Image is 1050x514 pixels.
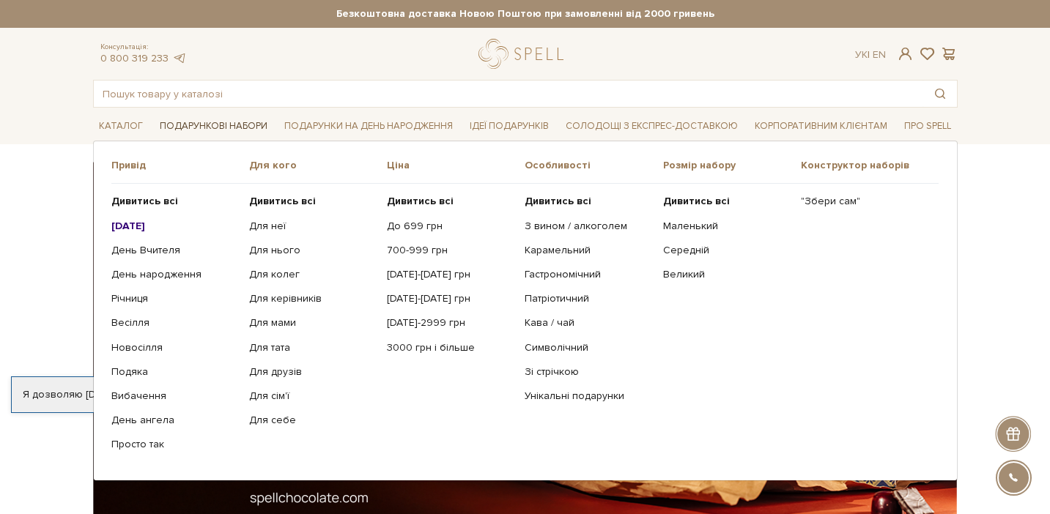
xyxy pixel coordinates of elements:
a: Зі стрічкою [525,365,651,379]
a: Весілля [111,316,238,329]
a: День ангела [111,414,238,427]
a: Солодощі з експрес-доставкою [560,113,744,138]
a: Дивитись всі [111,195,238,208]
div: Я дозволяю [DOMAIN_NAME] використовувати [12,388,409,401]
div: Ук [855,48,886,62]
span: Консультація: [100,42,187,52]
a: До 699 грн [387,220,514,233]
a: Для друзів [249,365,376,379]
a: Для нього [249,244,376,257]
b: Дивитись всі [663,195,730,207]
a: Для неї [249,220,376,233]
a: telegram [172,52,187,64]
a: Просто так [111,438,238,451]
span: Привід [111,159,249,172]
a: День Вчителя [111,244,238,257]
a: Вибачення [111,390,238,403]
a: Подарунки на День народження [278,115,459,138]
b: Дивитись всі [111,195,178,207]
a: Середній [663,244,790,257]
a: Для тата [249,341,376,354]
a: З вином / алкоголем [525,220,651,233]
a: Для сім'ї [249,390,376,403]
a: Гастрономічний [525,268,651,281]
a: День народження [111,268,238,281]
span: Для кого [249,159,387,172]
strong: Безкоштовна доставка Новою Поштою при замовленні від 2000 гривень [93,7,958,21]
a: Патріотичний [525,292,651,305]
a: Для мами [249,316,376,329]
b: Дивитись всі [387,195,454,207]
a: Для колег [249,268,376,281]
a: [DATE]-[DATE] грн [387,268,514,281]
a: Подяка [111,365,238,379]
a: Маленький [663,220,790,233]
a: Річниця [111,292,238,305]
a: Новосілля [111,341,238,354]
a: logo [478,39,570,69]
button: Пошук товару у каталозі [923,81,957,107]
b: Дивитись всі [249,195,316,207]
a: 3000 грн і більше [387,341,514,354]
input: Пошук товару у каталозі [94,81,923,107]
span: Ціна [387,159,525,172]
a: Корпоративним клієнтам [749,115,893,138]
a: Дивитись всі [663,195,790,208]
a: 700-999 грн [387,244,514,257]
a: Каталог [93,115,149,138]
a: Унікальні подарунки [525,390,651,403]
a: Великий [663,268,790,281]
a: [DATE]-2999 грн [387,316,514,329]
div: Каталог [93,141,958,480]
a: Для себе [249,414,376,427]
a: Кава / чай [525,316,651,329]
span: Розмір набору [663,159,801,172]
a: Карамельний [525,244,651,257]
a: Дивитись всі [249,195,376,208]
a: "Збери сам" [801,195,928,208]
a: Дивитись всі [387,195,514,208]
a: Дивитись всі [525,195,651,208]
a: Ідеї подарунків [464,115,555,138]
a: 0 800 319 233 [100,52,169,64]
span: Конструктор наборів [801,159,939,172]
a: Для керівників [249,292,376,305]
span: | [868,48,870,61]
a: Подарункові набори [154,115,273,138]
a: [DATE]-[DATE] грн [387,292,514,305]
b: [DATE] [111,220,145,232]
a: Символічний [525,341,651,354]
a: Про Spell [898,115,957,138]
a: En [873,48,886,61]
span: Особливості [525,159,662,172]
a: [DATE] [111,220,238,233]
b: Дивитись всі [525,195,591,207]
